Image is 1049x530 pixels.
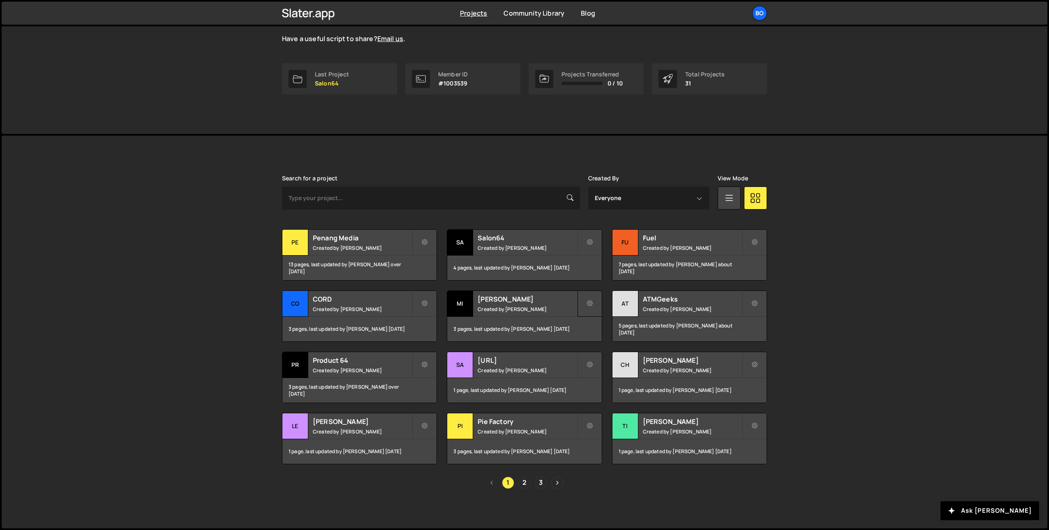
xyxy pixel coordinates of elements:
div: Le [282,413,308,439]
small: Created by [PERSON_NAME] [478,367,577,374]
label: View Mode [718,175,748,182]
div: CH [612,352,638,378]
h2: [PERSON_NAME] [478,295,577,304]
div: Mi [447,291,473,317]
a: AT ATMGeeks Created by [PERSON_NAME] 5 pages, last updated by [PERSON_NAME] about [DATE] [612,290,767,342]
a: Pr Product 64 Created by [PERSON_NAME] 3 pages, last updated by [PERSON_NAME] over [DATE] [282,352,437,403]
div: Sa [447,230,473,256]
div: 3 pages, last updated by [PERSON_NAME] over [DATE] [282,378,437,403]
a: CH [PERSON_NAME] Created by [PERSON_NAME] 1 page, last updated by [PERSON_NAME] [DATE] [612,352,767,403]
a: TI [PERSON_NAME] Created by [PERSON_NAME] 1 page, last updated by [PERSON_NAME] [DATE] [612,413,767,464]
div: CO [282,291,308,317]
div: Total Projects [685,71,725,78]
p: 31 [685,80,725,87]
small: Created by [PERSON_NAME] [478,306,577,313]
a: Next page [551,477,564,489]
a: Pi Pie Factory Created by [PERSON_NAME] 3 pages, last updated by [PERSON_NAME] [DATE] [447,413,602,464]
small: Created by [PERSON_NAME] [313,244,412,251]
p: #1003539 [438,80,468,87]
h2: Fuel [643,233,742,242]
div: Member ID [438,71,468,78]
h2: [PERSON_NAME] [643,356,742,365]
div: Pr [282,352,308,378]
div: AT [612,291,638,317]
small: Created by [PERSON_NAME] [643,428,742,435]
a: Pe Penang Media Created by [PERSON_NAME] 13 pages, last updated by [PERSON_NAME] over [DATE] [282,229,437,281]
h2: [PERSON_NAME] [643,417,742,426]
div: Last Project [315,71,349,78]
small: Created by [PERSON_NAME] [313,428,412,435]
h2: ATMGeeks [643,295,742,304]
a: Fu Fuel Created by [PERSON_NAME] 7 pages, last updated by [PERSON_NAME] about [DATE] [612,229,767,281]
a: Page 2 [518,477,531,489]
label: Search for a project [282,175,337,182]
a: Mi [PERSON_NAME] Created by [PERSON_NAME] 3 pages, last updated by [PERSON_NAME] [DATE] [447,290,602,342]
div: Fu [612,230,638,256]
a: Le [PERSON_NAME] Created by [PERSON_NAME] 1 page, last updated by [PERSON_NAME] [DATE] [282,413,437,464]
a: Last Project Salon64 [282,63,397,94]
small: Created by [PERSON_NAME] [643,306,742,313]
div: 3 pages, last updated by [PERSON_NAME] [DATE] [282,317,437,341]
a: Bo [752,6,767,21]
div: TI [612,413,638,439]
div: Pagination [282,477,767,489]
a: CO CORD Created by [PERSON_NAME] 3 pages, last updated by [PERSON_NAME] [DATE] [282,290,437,342]
div: 1 page, last updated by [PERSON_NAME] [DATE] [282,439,437,464]
a: Community Library [504,9,564,18]
a: Sa Salon64 Created by [PERSON_NAME] 4 pages, last updated by [PERSON_NAME] [DATE] [447,229,602,281]
div: 7 pages, last updated by [PERSON_NAME] about [DATE] [612,256,767,280]
label: Created By [588,175,619,182]
span: 0 / 10 [608,80,623,87]
div: 1 page, last updated by [PERSON_NAME] [DATE] [447,378,601,403]
h2: CORD [313,295,412,304]
div: 1 page, last updated by [PERSON_NAME] [DATE] [612,439,767,464]
div: Pe [282,230,308,256]
h2: Product 64 [313,356,412,365]
h2: Salon64 [478,233,577,242]
small: Created by [PERSON_NAME] [313,306,412,313]
p: Salon64 [315,80,349,87]
h2: [PERSON_NAME] [313,417,412,426]
a: SA [URL] Created by [PERSON_NAME] 1 page, last updated by [PERSON_NAME] [DATE] [447,352,602,403]
a: Page 3 [535,477,547,489]
a: Email us [377,34,403,43]
small: Created by [PERSON_NAME] [478,244,577,251]
small: Created by [PERSON_NAME] [478,428,577,435]
button: Ask [PERSON_NAME] [940,501,1039,520]
div: 13 pages, last updated by [PERSON_NAME] over [DATE] [282,256,437,280]
div: Pi [447,413,473,439]
div: Projects Transferred [561,71,623,78]
h2: Pie Factory [478,417,577,426]
small: Created by [PERSON_NAME] [643,367,742,374]
a: Projects [460,9,487,18]
h2: Penang Media [313,233,412,242]
small: Created by [PERSON_NAME] [313,367,412,374]
div: 5 pages, last updated by [PERSON_NAME] about [DATE] [612,317,767,341]
a: Blog [581,9,595,18]
div: 4 pages, last updated by [PERSON_NAME] [DATE] [447,256,601,280]
div: 3 pages, last updated by [PERSON_NAME] [DATE] [447,317,601,341]
small: Created by [PERSON_NAME] [643,244,742,251]
input: Type your project... [282,187,580,210]
div: 3 pages, last updated by [PERSON_NAME] [DATE] [447,439,601,464]
h2: [URL] [478,356,577,365]
div: SA [447,352,473,378]
div: 1 page, last updated by [PERSON_NAME] [DATE] [612,378,767,403]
